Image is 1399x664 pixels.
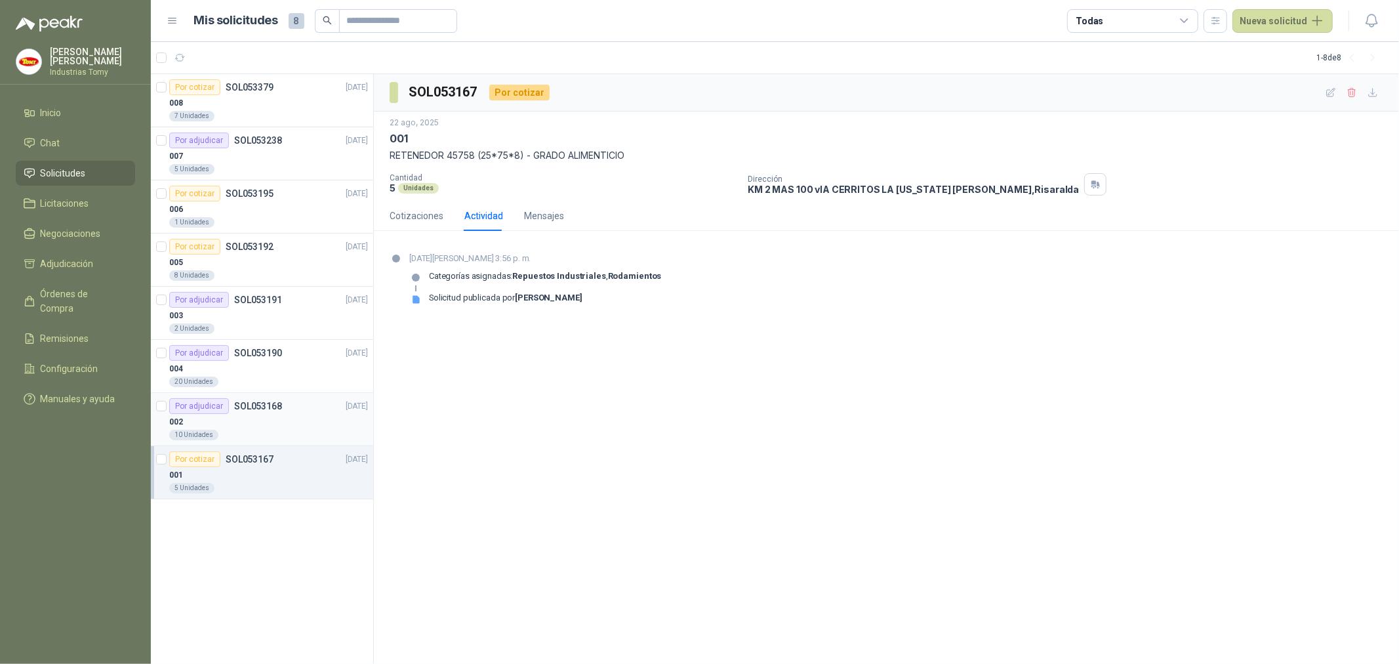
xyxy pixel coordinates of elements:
[169,323,214,334] div: 2 Unidades
[515,293,582,302] strong: [PERSON_NAME]
[390,148,1383,163] p: RETENEDOR 45758 (25*75*8) - GRADO ALIMENTICIO
[16,100,135,125] a: Inicio
[169,363,183,375] p: 004
[226,189,274,198] p: SOL053195
[169,310,183,322] p: 003
[234,295,282,304] p: SOL053191
[41,226,101,241] span: Negociaciones
[169,469,183,482] p: 001
[226,455,274,464] p: SOL053167
[169,257,183,269] p: 005
[346,188,368,200] p: [DATE]
[169,97,183,110] p: 008
[524,209,564,223] div: Mensajes
[169,217,214,228] div: 1 Unidades
[169,79,220,95] div: Por cotizar
[169,111,214,121] div: 7 Unidades
[390,182,395,194] p: 5
[169,345,229,361] div: Por adjudicar
[151,287,373,340] a: Por adjudicarSOL053191[DATE] 0032 Unidades
[1076,14,1103,28] div: Todas
[41,166,86,180] span: Solicitudes
[390,173,737,182] p: Cantidad
[390,117,439,129] p: 22 ago, 2025
[398,183,439,194] div: Unidades
[169,203,183,216] p: 006
[169,186,220,201] div: Por cotizar
[151,127,373,180] a: Por adjudicarSOL053238[DATE] 0075 Unidades
[50,68,135,76] p: Industrias Tomy
[512,271,605,281] strong: Repuestos Industriales
[429,271,661,281] p: Categorías asignadas: ,
[16,16,83,31] img: Logo peakr
[346,81,368,94] p: [DATE]
[151,340,373,393] a: Por adjudicarSOL053190[DATE] 00420 Unidades
[169,430,218,440] div: 10 Unidades
[169,451,220,467] div: Por cotizar
[151,234,373,287] a: Por cotizarSOL053192[DATE] 0058 Unidades
[194,11,278,30] h1: Mis solicitudes
[346,135,368,147] p: [DATE]
[41,392,115,406] span: Manuales y ayuda
[323,16,332,25] span: search
[346,453,368,466] p: [DATE]
[169,164,214,175] div: 5 Unidades
[151,180,373,234] a: Por cotizarSOL053195[DATE] 0061 Unidades
[16,326,135,351] a: Remisiones
[346,400,368,413] p: [DATE]
[390,132,407,146] p: 001
[390,209,443,223] div: Cotizaciones
[169,398,229,414] div: Por adjudicar
[41,287,123,316] span: Órdenes de Compra
[464,209,503,223] div: Actividad
[16,281,135,321] a: Órdenes de Compra
[169,239,220,255] div: Por cotizar
[169,150,183,163] p: 007
[151,393,373,446] a: Por adjudicarSOL053168[DATE] 00210 Unidades
[16,251,135,276] a: Adjudicación
[16,386,135,411] a: Manuales y ayuda
[169,377,218,387] div: 20 Unidades
[16,356,135,381] a: Configuración
[16,49,41,74] img: Company Logo
[16,131,135,156] a: Chat
[41,331,89,346] span: Remisiones
[346,294,368,306] p: [DATE]
[151,446,373,499] a: Por cotizarSOL053167[DATE] 0015 Unidades
[169,483,214,493] div: 5 Unidades
[41,136,60,150] span: Chat
[289,13,304,29] span: 8
[346,241,368,253] p: [DATE]
[608,271,662,281] strong: Rodamientos
[1232,9,1333,33] button: Nueva solicitud
[41,257,94,271] span: Adjudicación
[409,82,479,102] h3: SOL053167
[226,83,274,92] p: SOL053379
[226,242,274,251] p: SOL053192
[1316,47,1383,68] div: 1 - 8 de 8
[169,133,229,148] div: Por adjudicar
[151,74,373,127] a: Por cotizarSOL053379[DATE] 0087 Unidades
[169,292,229,308] div: Por adjudicar
[409,252,661,265] p: [DATE][PERSON_NAME] 3:56 p. m.
[41,362,98,376] span: Configuración
[748,175,1079,184] p: Dirección
[489,85,550,100] div: Por cotizar
[169,270,214,281] div: 8 Unidades
[16,161,135,186] a: Solicitudes
[41,196,89,211] span: Licitaciones
[50,47,135,66] p: [PERSON_NAME] [PERSON_NAME]
[346,347,368,360] p: [DATE]
[234,402,282,411] p: SOL053168
[234,348,282,358] p: SOL053190
[234,136,282,145] p: SOL053238
[429,293,582,303] div: Solicitud publicada por
[748,184,1079,195] p: KM 2 MAS 100 vIA CERRITOS LA [US_STATE] [PERSON_NAME] , Risaralda
[41,106,62,120] span: Inicio
[16,191,135,216] a: Licitaciones
[169,416,183,428] p: 002
[16,221,135,246] a: Negociaciones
